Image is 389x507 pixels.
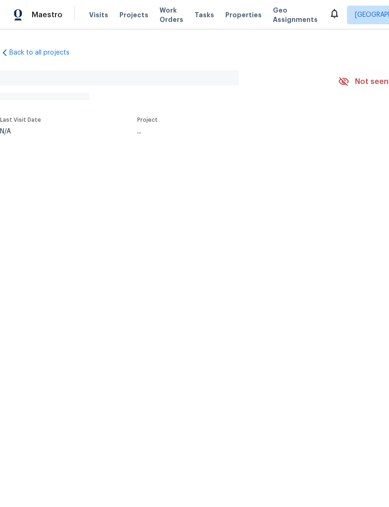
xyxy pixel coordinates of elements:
[89,10,108,20] span: Visits
[160,6,183,24] span: Work Orders
[273,6,318,24] span: Geo Assignments
[137,128,316,135] div: ...
[119,10,148,20] span: Projects
[32,10,63,20] span: Maestro
[137,117,158,123] span: Project
[194,12,214,18] span: Tasks
[225,10,262,20] span: Properties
